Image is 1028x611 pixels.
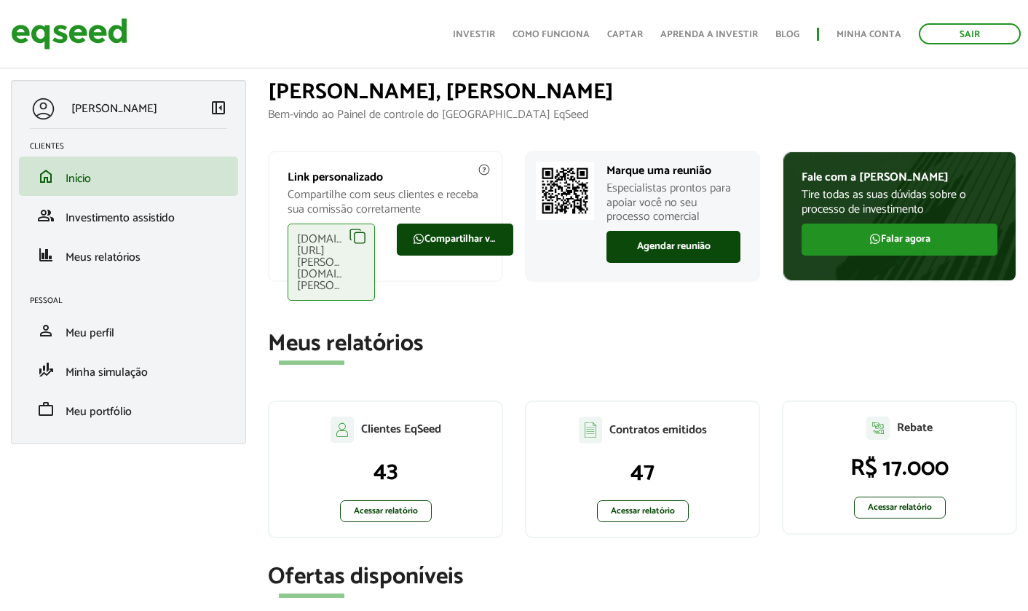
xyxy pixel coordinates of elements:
[775,30,799,39] a: Blog
[606,164,740,178] p: Marque uma reunião
[37,322,55,339] span: person
[66,363,148,382] span: Minha simulação
[19,350,238,390] li: Minha simulação
[268,331,1017,357] h2: Meus relatórios
[210,99,227,117] span: left_panel_close
[597,500,689,522] a: Acessar relatório
[71,102,157,116] p: [PERSON_NAME]
[513,30,590,39] a: Como funciona
[210,99,227,119] a: Colapsar menu
[19,157,238,196] li: Início
[802,170,997,184] p: Fale com a [PERSON_NAME]
[660,30,758,39] a: Aprenda a investir
[284,457,487,485] p: 43
[19,196,238,235] li: Investimento assistido
[19,311,238,350] li: Meu perfil
[536,162,594,220] img: Marcar reunião com consultor
[30,401,227,418] a: workMeu portfólio
[331,417,354,443] img: agent-clientes.svg
[37,167,55,185] span: home
[66,248,141,267] span: Meus relatórios
[30,361,227,379] a: finance_modeMinha simulação
[30,246,227,264] a: financeMeus relatórios
[37,246,55,264] span: finance
[66,402,132,422] span: Meu portfólio
[478,163,491,176] img: agent-meulink-info2.svg
[361,422,441,436] p: Clientes EqSeed
[579,417,602,444] img: agent-contratos.svg
[854,497,946,519] a: Acessar relatório
[30,322,227,339] a: personMeu perfil
[268,80,1017,104] h1: [PERSON_NAME], [PERSON_NAME]
[268,564,1017,590] h2: Ofertas disponíveis
[606,181,740,224] p: Especialistas prontos para apoiar você no seu processo comercial
[802,188,997,216] p: Tire todas as suas dúvidas sobre o processo de investimento
[453,30,495,39] a: Investir
[609,423,707,437] p: Contratos emitidos
[837,30,901,39] a: Minha conta
[37,207,55,224] span: group
[30,167,227,185] a: homeInício
[30,296,238,305] h2: Pessoal
[541,458,744,486] p: 47
[869,233,881,245] img: FaWhatsapp.svg
[866,417,890,440] img: agent-relatorio.svg
[288,188,483,216] p: Compartilhe com seus clientes e receba sua comissão corretamente
[37,361,55,379] span: finance_mode
[802,224,997,256] a: Falar agora
[340,500,432,522] a: Acessar relatório
[19,390,238,429] li: Meu portfólio
[798,454,1001,482] p: R$ 17.000
[66,169,91,189] span: Início
[607,30,643,39] a: Captar
[19,235,238,275] li: Meus relatórios
[606,231,740,263] a: Agendar reunião
[268,108,1017,122] p: Bem-vindo ao Painel de controle do [GEOGRAPHIC_DATA] EqSeed
[919,23,1021,44] a: Sair
[30,207,227,224] a: groupInvestimento assistido
[288,224,375,301] div: [DOMAIN_NAME][URL][PERSON_NAME][DOMAIN_NAME][PERSON_NAME]
[397,224,513,256] a: Compartilhar via WhatsApp
[897,421,933,435] p: Rebate
[11,15,127,53] img: EqSeed
[66,323,114,343] span: Meu perfil
[413,233,424,245] img: FaWhatsapp.svg
[288,170,483,184] p: Link personalizado
[30,142,238,151] h2: Clientes
[66,208,175,228] span: Investimento assistido
[37,401,55,418] span: work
